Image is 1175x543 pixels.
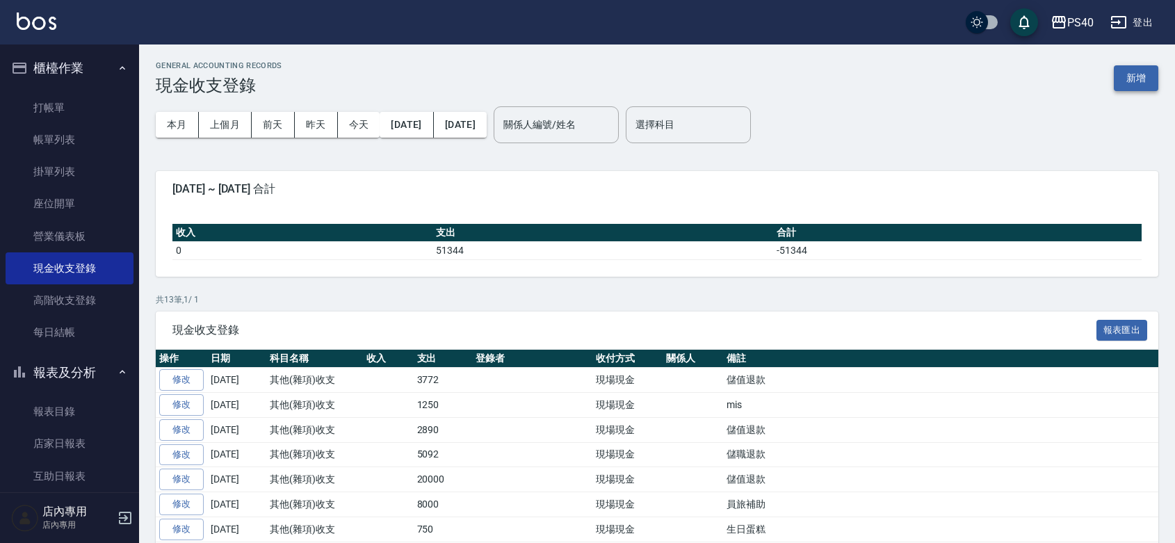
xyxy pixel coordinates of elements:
[6,396,133,428] a: 報表目錄
[773,241,1142,259] td: -51344
[663,350,723,368] th: 關係人
[380,112,433,138] button: [DATE]
[42,519,113,531] p: 店內專用
[432,224,774,242] th: 支出
[338,112,380,138] button: 今天
[6,492,133,524] a: 互助排行榜
[723,350,1158,368] th: 備註
[773,224,1142,242] th: 合計
[266,492,363,517] td: 其他(雜項)收支
[723,442,1158,467] td: 儲職退款
[723,393,1158,418] td: mis
[207,517,266,542] td: [DATE]
[266,393,363,418] td: 其他(雜項)收支
[592,393,663,418] td: 現場現金
[6,284,133,316] a: 高階收支登錄
[172,323,1096,337] span: 現金收支登錄
[159,444,204,466] a: 修改
[414,517,473,542] td: 750
[11,504,39,532] img: Person
[6,460,133,492] a: 互助日報表
[723,467,1158,492] td: 儲值退款
[266,517,363,542] td: 其他(雜項)收支
[414,442,473,467] td: 5092
[159,394,204,416] a: 修改
[6,156,133,188] a: 掛單列表
[172,241,432,259] td: 0
[434,112,487,138] button: [DATE]
[1114,71,1158,84] a: 新增
[172,224,432,242] th: 收入
[363,350,414,368] th: 收入
[592,467,663,492] td: 現場現金
[207,442,266,467] td: [DATE]
[207,393,266,418] td: [DATE]
[207,368,266,393] td: [DATE]
[156,76,282,95] h3: 現金收支登錄
[207,417,266,442] td: [DATE]
[472,350,592,368] th: 登錄者
[414,417,473,442] td: 2890
[1096,323,1148,336] a: 報表匯出
[266,442,363,467] td: 其他(雜項)收支
[266,467,363,492] td: 其他(雜項)收支
[172,182,1142,196] span: [DATE] ~ [DATE] 合計
[266,417,363,442] td: 其他(雜項)收支
[156,293,1158,306] p: 共 13 筆, 1 / 1
[6,124,133,156] a: 帳單列表
[414,492,473,517] td: 8000
[207,467,266,492] td: [DATE]
[17,13,56,30] img: Logo
[592,442,663,467] td: 現場現金
[1114,65,1158,91] button: 新增
[414,467,473,492] td: 20000
[6,316,133,348] a: 每日結帳
[159,419,204,441] a: 修改
[207,350,266,368] th: 日期
[592,417,663,442] td: 現場現金
[159,469,204,490] a: 修改
[414,350,473,368] th: 支出
[1105,10,1158,35] button: 登出
[6,355,133,391] button: 報表及分析
[295,112,338,138] button: 昨天
[42,505,113,519] h5: 店內專用
[207,492,266,517] td: [DATE]
[723,492,1158,517] td: 員旅補助
[1010,8,1038,36] button: save
[723,417,1158,442] td: 儲值退款
[6,92,133,124] a: 打帳單
[6,220,133,252] a: 營業儀表板
[1045,8,1099,37] button: PS40
[156,350,207,368] th: 操作
[156,61,282,70] h2: GENERAL ACCOUNTING RECORDS
[252,112,295,138] button: 前天
[159,519,204,540] a: 修改
[266,368,363,393] td: 其他(雜項)收支
[159,494,204,515] a: 修改
[723,517,1158,542] td: 生日蛋糕
[723,368,1158,393] td: 儲值退款
[432,241,774,259] td: 51344
[414,393,473,418] td: 1250
[592,492,663,517] td: 現場現金
[414,368,473,393] td: 3772
[266,350,363,368] th: 科目名稱
[6,188,133,220] a: 座位開單
[199,112,252,138] button: 上個月
[6,252,133,284] a: 現金收支登錄
[1067,14,1094,31] div: PS40
[1096,320,1148,341] button: 報表匯出
[592,517,663,542] td: 現場現金
[156,112,199,138] button: 本月
[6,428,133,460] a: 店家日報表
[159,369,204,391] a: 修改
[592,350,663,368] th: 收付方式
[6,50,133,86] button: 櫃檯作業
[592,368,663,393] td: 現場現金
